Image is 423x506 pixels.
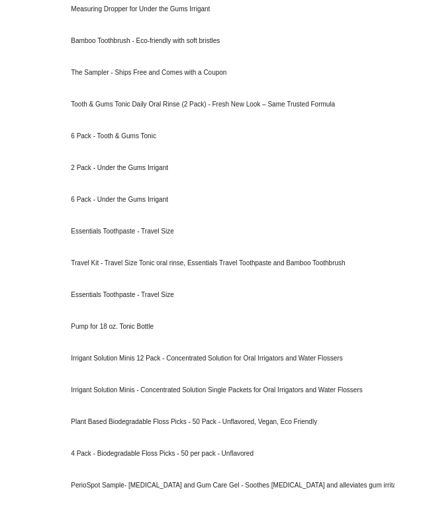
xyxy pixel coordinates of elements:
div: 6 Pack - Under the Gums Irrigant [60,184,394,216]
div: 6 Pack - Tooth & Gums Tonic [60,120,394,152]
div: Travel Kit - Travel Size Tonic oral rinse, Essentials Travel Toothpaste and Bamboo Toothbrush [60,247,394,279]
div: The Sampler - Ships Free and Comes with a Coupon [60,57,394,89]
div: Essentials Toothpaste - Travel Size [60,279,394,311]
div: Irrigant Solution Minis - Concentrated Solution Single Packets for Oral Irrigators and Water Flos... [60,374,394,406]
div: Irrigant Solution Minis 12 Pack - Concentrated Solution for Oral Irrigators and Water Flossers [60,343,394,374]
div: PerioSpot Sample- [MEDICAL_DATA] and Gum Care Gel - Soothes [MEDICAL_DATA] and alleviates gum irr... [60,470,394,501]
div: 4 Pack - Biodegradable Floss Picks - 50 per pack - Unflavored [60,438,394,470]
div: Tooth & Gums Tonic Daily Oral Rinse (2 Pack) - Fresh New Look – Same Trusted Formula [60,89,394,120]
div: 2 Pack - Under the Gums Irrigant [60,152,394,184]
div: Bamboo Toothbrush - Eco-friendly with soft bristles [60,25,394,57]
div: Essentials Toothpaste - Travel Size [60,216,394,247]
div: Pump for 18 oz. Tonic Bottle [60,311,394,343]
div: Plant Based Biodegradable Floss Picks - 50 Pack - Unflavored, Vegan, Eco Friendly [60,406,394,438]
